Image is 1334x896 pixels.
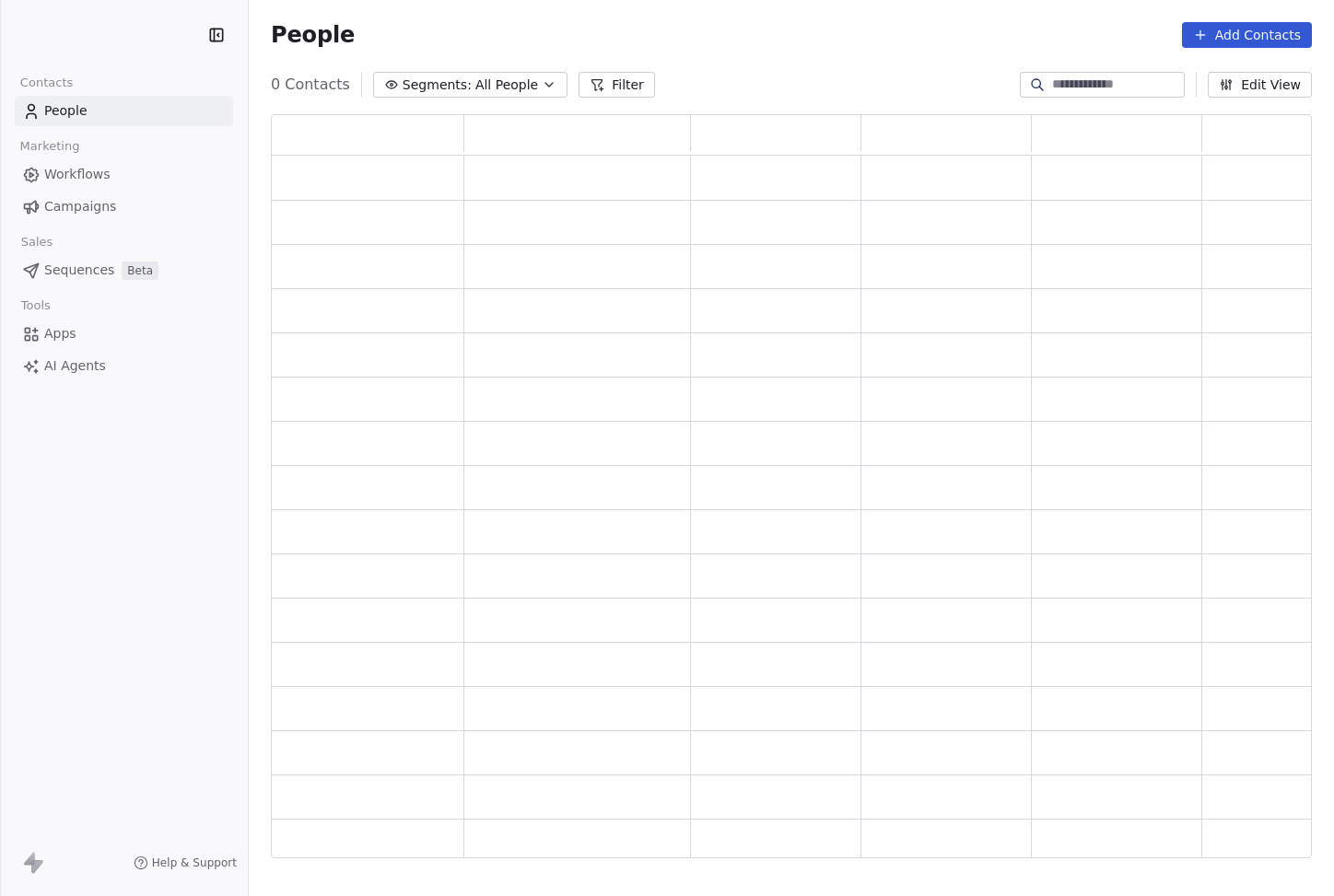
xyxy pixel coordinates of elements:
[15,319,233,349] a: Apps
[122,262,158,280] span: Beta
[15,351,233,381] a: AI Agents
[44,324,76,343] span: Apps
[271,74,350,96] span: 0 Contacts
[44,101,88,121] span: People
[12,69,81,97] span: Contacts
[44,261,114,280] span: Sequences
[44,356,106,376] span: AI Agents
[134,855,237,870] a: Help & Support
[44,165,111,184] span: Workflows
[13,228,61,256] span: Sales
[13,292,58,320] span: Tools
[15,255,233,285] a: SequencesBeta
[403,76,472,95] span: Segments:
[15,159,233,190] a: Workflows
[15,192,233,222] a: Campaigns
[271,21,355,49] span: People
[152,855,237,870] span: Help & Support
[12,133,88,160] span: Marketing
[44,197,116,216] span: Campaigns
[475,76,538,95] span: All People
[579,72,655,98] button: Filter
[1182,22,1312,48] button: Add Contacts
[1208,72,1312,98] button: Edit View
[15,96,233,126] a: People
